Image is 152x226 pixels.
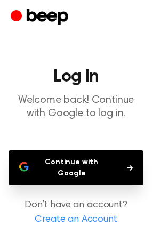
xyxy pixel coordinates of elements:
a: Beep [11,7,71,28]
h1: Log In [9,68,143,85]
p: Welcome back! Continue with Google to log in. [9,94,143,120]
button: Continue with Google [9,150,143,185]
